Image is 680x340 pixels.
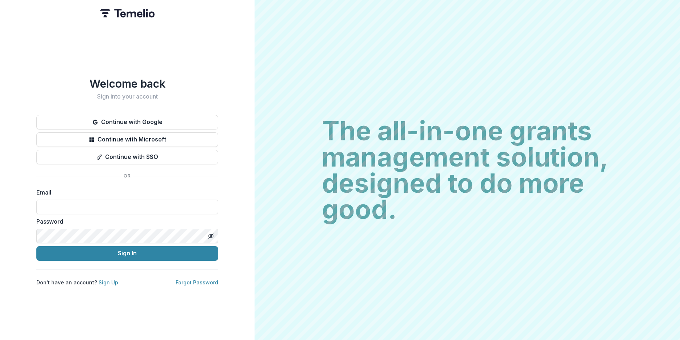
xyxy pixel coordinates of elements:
p: Don't have an account? [36,279,118,286]
a: Forgot Password [176,279,218,285]
label: Email [36,188,214,197]
button: Continue with Google [36,115,218,129]
button: Sign In [36,246,218,261]
h1: Welcome back [36,77,218,90]
button: Continue with SSO [36,150,218,164]
button: Toggle password visibility [205,230,217,242]
button: Continue with Microsoft [36,132,218,147]
h2: Sign into your account [36,93,218,100]
a: Sign Up [99,279,118,285]
img: Temelio [100,9,155,17]
label: Password [36,217,214,226]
